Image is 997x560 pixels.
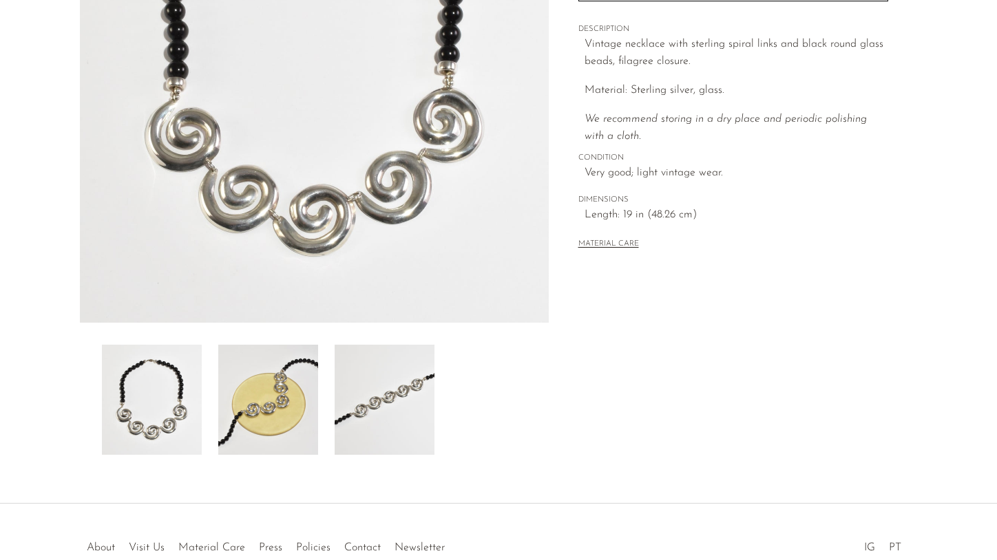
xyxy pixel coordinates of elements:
img: Beaded Spiral Necklace [335,345,434,455]
button: MATERIAL CARE [578,239,639,250]
span: DIMENSIONS [578,194,888,206]
p: Material: Sterling silver, glass. [585,82,888,100]
img: Beaded Spiral Necklace [218,345,318,455]
a: IG [864,542,875,553]
a: Visit Us [129,542,165,553]
ul: Social Medias [857,531,908,557]
span: CONDITION [578,152,888,164]
i: We recommend storing in a dry place and periodic polishing with a cloth. [585,114,867,142]
span: Very good; light vintage wear. [585,164,888,182]
ul: Quick links [80,531,452,557]
a: PT [889,542,901,553]
a: Contact [344,542,381,553]
a: Policies [296,542,330,553]
img: Beaded Spiral Necklace [102,345,202,455]
a: Press [259,542,282,553]
span: DESCRIPTION [578,23,888,36]
a: Material Care [178,542,245,553]
span: Length: 19 in (48.26 cm) [585,206,888,224]
a: About [87,542,115,553]
p: Vintage necklace with sterling spiral links and black round glass beads, filagree closure. [585,36,888,71]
